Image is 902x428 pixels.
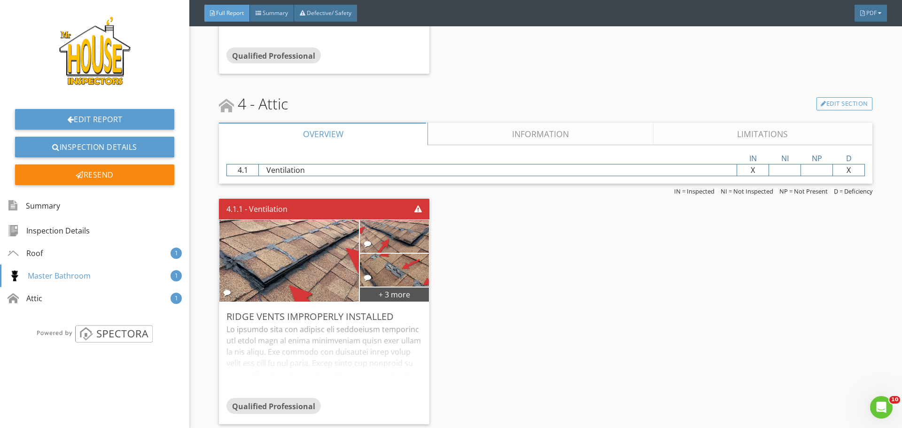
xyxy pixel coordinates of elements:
span: D = Deficiency [834,187,872,195]
span: NP = Not Present [779,187,828,195]
div: Summary [8,198,60,214]
div: + 3 more [360,287,428,302]
div: Roof [8,248,43,259]
div: Ventilation [259,164,737,176]
div: 4.1 [227,164,259,176]
a: Edit Report [15,109,174,130]
span: Qualified Professional [232,51,315,61]
span: Qualified Professional [232,401,315,412]
span: Full Report [216,9,244,17]
div: Ridge Vents Improperly Installed [226,310,421,324]
span: IN = Inspected [674,187,715,195]
div: Inspection Details [8,225,90,236]
iframe: Intercom live chat [870,396,893,419]
img: photo.jpg [340,229,449,311]
span: 4 - Attic [219,93,288,115]
div: X [801,164,833,176]
span: NP [812,153,822,163]
span: 10 [889,396,900,404]
div: 4.1.1 - Ventilation [226,203,288,215]
span: Summary [263,9,288,17]
span: Defective/ Safety [307,9,351,17]
a: Limitations [653,123,872,145]
span: NI [781,153,789,163]
div: Attic [8,293,42,304]
div: 1 [171,293,182,304]
a: Information [428,123,653,145]
a: Edit Section [816,97,872,110]
div: Resend [15,164,174,185]
div: 1 [171,270,182,281]
img: Mr_House_Logo_final.jpg [50,8,140,98]
span: NI = Not Inspected [721,187,773,195]
div: Master Bathroom [9,270,91,281]
div: X [769,164,801,176]
div: X [737,164,769,176]
img: powered_by_spectora_2.png [35,325,154,343]
a: Inspection Details [15,137,174,157]
span: IN [749,153,757,163]
img: photo.jpg [340,195,449,278]
div: X [833,164,864,176]
img: photo.jpg [153,159,426,363]
div: 1 [171,248,182,259]
span: D [846,153,852,163]
span: PDF [866,9,877,17]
